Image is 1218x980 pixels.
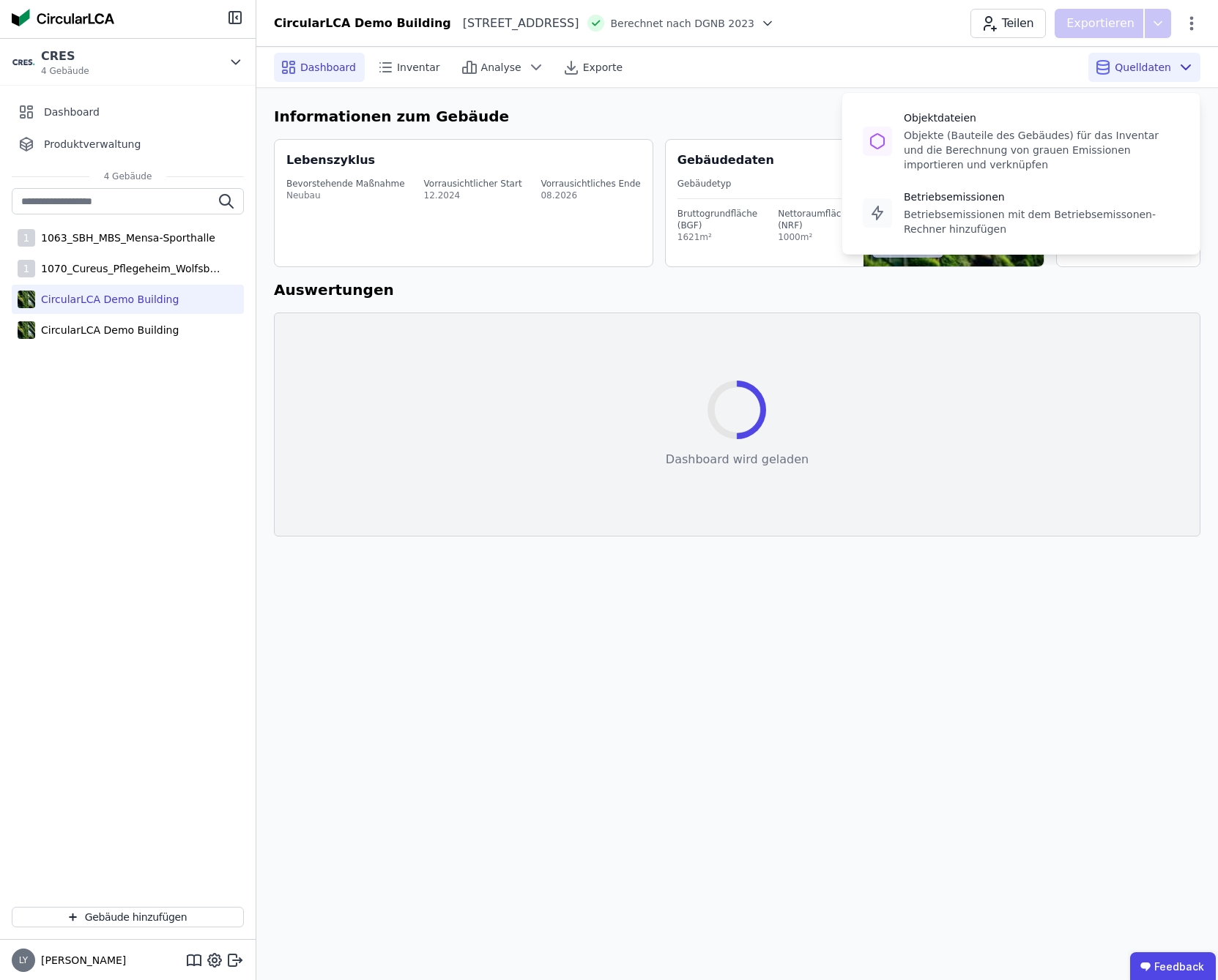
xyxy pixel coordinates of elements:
p: Exportieren [1066,15,1137,32]
div: Nettoraumfläche (NRF) [778,208,852,231]
div: Objekte (Bauteile des Gebäudes) für das Inventar und die Berechnung von grauen Emissionen importi... [904,128,1179,172]
h6: Auswertungen [274,279,1200,301]
div: 08.2026 [541,190,640,201]
div: Bruttogrundfläche (BGF) [677,208,757,231]
img: CRES [12,51,35,74]
div: Vorrausichtliches Ende [541,178,640,190]
span: Quelldaten [1115,60,1171,75]
span: LY [19,956,28,965]
div: 1621m² [677,231,757,243]
span: Dashboard [300,60,356,75]
div: 1000m² [778,231,852,243]
h6: Informationen zum Gebäude [274,105,1200,127]
div: Bevorstehende Maßnahme [286,178,405,190]
span: [PERSON_NAME] [35,953,126,968]
span: Inventar [397,60,440,75]
div: CRES [41,48,89,65]
div: Betriebsemissionen mit dem Betriebsemissonen-Rechner hinzufügen [904,207,1179,236]
span: 4 Gebäude [89,171,167,182]
span: 4 Gebäude [41,65,89,77]
div: Dashboard wird geladen [666,451,809,468]
span: Exporte [583,60,623,75]
div: 1 [18,260,35,277]
div: [STREET_ADDRESS] [451,15,579,32]
div: Neubau [286,190,405,201]
div: 12.2024 [424,190,522,201]
div: Gebäudedaten [677,152,864,169]
div: Objektdateien [904,111,1179,125]
div: CircularLCA Demo Building [274,15,451,32]
div: Vorrausichtlicher Start [424,178,522,190]
div: CircularLCA Demo Building [35,292,179,307]
span: Produktverwaltung [44,137,141,152]
span: Analyse [481,60,521,75]
img: CircularLCA Demo Building [18,318,35,342]
img: Concular [12,9,114,26]
div: 1 [18,229,35,247]
div: Betriebsemissionen [904,190,1179,204]
span: Dashboard [44,105,100,119]
span: Berechnet nach DGNB 2023 [610,16,754,31]
div: CircularLCA Demo Building [35,323,179,337]
div: Lebenszyklus [286,152,375,169]
img: CircularLCA Demo Building [18,288,35,311]
div: 1063_SBH_MBS_Mensa-Sporthalle [35,231,215,245]
button: Teilen [970,9,1046,38]
div: Gebäudetyp [677,178,853,190]
button: Gebäude hinzufügen [12,907,244,927]
div: 1070_Cureus_Pflegeheim_Wolfsbüttel [35,261,226,276]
